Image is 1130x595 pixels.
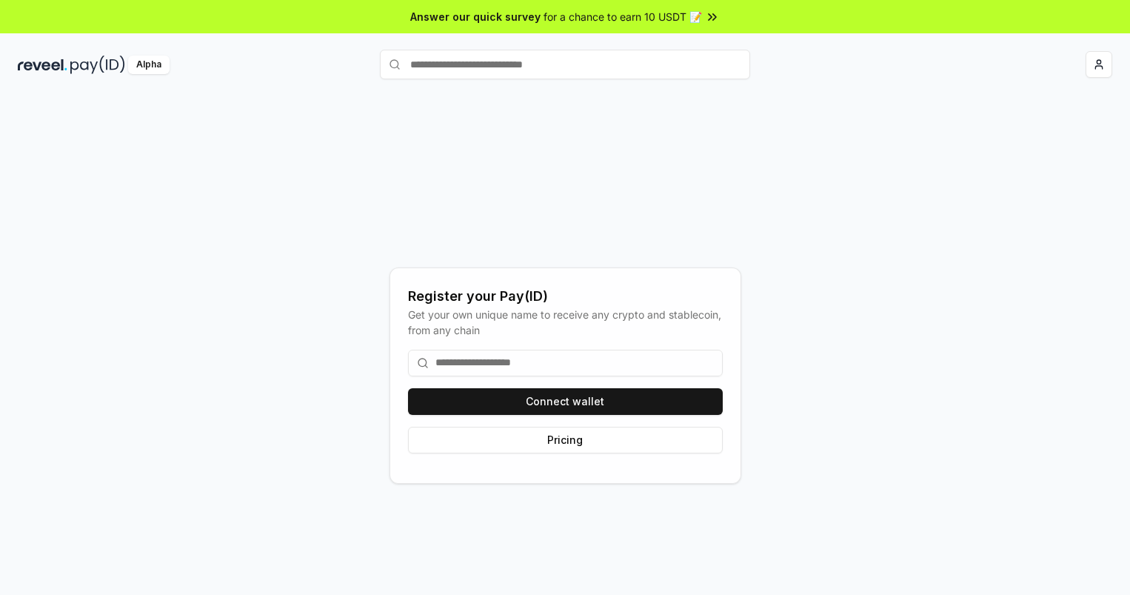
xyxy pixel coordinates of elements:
span: for a chance to earn 10 USDT 📝 [544,9,702,24]
button: Pricing [408,427,723,453]
div: Alpha [128,56,170,74]
button: Connect wallet [408,388,723,415]
img: reveel_dark [18,56,67,74]
div: Register your Pay(ID) [408,286,723,307]
div: Get your own unique name to receive any crypto and stablecoin, from any chain [408,307,723,338]
span: Answer our quick survey [410,9,541,24]
img: pay_id [70,56,125,74]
